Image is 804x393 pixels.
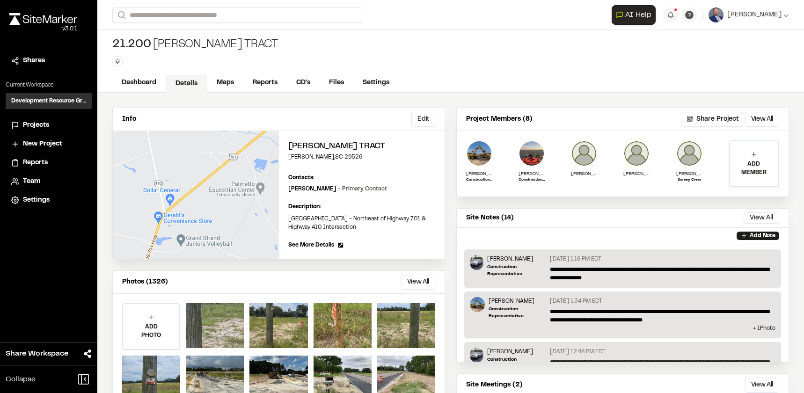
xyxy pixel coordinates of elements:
span: Shares [23,56,45,66]
span: Projects [23,120,49,131]
p: Photos (1326) [122,277,168,287]
span: - Primary Contact [338,187,387,191]
img: rebrand.png [9,13,77,25]
div: Oh geez...please don't... [9,25,77,33]
a: Settings [11,195,86,205]
a: Team [11,176,86,187]
p: Contacts: [288,174,314,182]
p: + 1 Photo [470,324,775,333]
button: Search [112,7,129,23]
button: View All [401,275,435,290]
p: [PERSON_NAME] [676,170,702,177]
p: [PERSON_NAME] [489,297,546,306]
p: Construction Representative [487,356,547,370]
img: Spencer Harrelson [571,140,597,167]
a: Projects [11,120,86,131]
img: Rhett Woolard [676,140,702,167]
a: Settings [353,74,399,92]
div: Open AI Assistant [612,5,659,25]
p: Site Notes (14) [466,213,514,223]
span: Reports [23,158,48,168]
a: Shares [11,56,86,66]
button: View All [744,212,779,224]
img: James Parker [623,140,650,167]
span: 21.200 [112,37,151,52]
p: Construction Representative [489,306,546,320]
p: Description: [288,203,436,211]
p: Site Meetings (2) [466,380,523,390]
a: Reports [243,74,287,92]
span: Team [23,176,40,187]
p: [PERSON_NAME] [487,348,547,356]
p: Current Workspace [6,81,92,89]
button: View All [745,378,779,393]
p: Info [122,114,136,124]
img: Zach Thompson [519,140,545,167]
span: Collapse [6,374,36,385]
a: CD's [287,74,320,92]
p: [PERSON_NAME] [487,255,547,263]
img: Ross Edwards [466,140,492,167]
img: Timothy Clark [470,255,483,270]
button: View All [745,112,779,127]
p: [PERSON_NAME] , SC 29526 [288,153,436,161]
a: New Project [11,139,86,149]
a: Dashboard [112,74,166,92]
span: New Project [23,139,62,149]
p: Project Members (8) [466,114,533,124]
button: Open AI Assistant [612,5,656,25]
p: [PERSON_NAME] [571,170,597,177]
img: Timothy Clark [470,348,483,363]
div: [PERSON_NAME] Tract [112,37,278,52]
span: Settings [23,195,50,205]
a: Details [166,75,207,93]
button: Edit Tags [112,56,123,66]
p: [PERSON_NAME] [623,170,650,177]
p: [PERSON_NAME] [288,185,387,193]
a: Maps [207,74,243,92]
img: User [709,7,724,22]
p: ADD PHOTO [123,323,179,340]
span: Share Workspace [6,348,68,359]
h2: [PERSON_NAME] Tract [288,140,436,153]
img: Ross Edwards [470,297,485,312]
p: [PERSON_NAME] [466,170,492,177]
p: [DATE] 12:48 PM EDT [550,348,606,356]
p: [DATE] 1:34 PM EDT [550,297,602,306]
p: Construction Manager [519,177,545,183]
p: [GEOGRAPHIC_DATA] - Northeast of Highway 701 & Highway 410 Intersection [288,215,436,232]
p: Survey Crew [676,177,702,183]
p: ADD MEMBER [730,160,778,177]
button: [PERSON_NAME] [709,7,789,22]
span: See More Details [288,241,334,249]
a: Files [320,74,353,92]
span: [PERSON_NAME] [727,10,782,20]
p: [DATE] 1:16 PM EDT [550,255,601,263]
p: Construction Representative [487,263,547,277]
span: AI Help [625,9,651,21]
p: Construction Representative [466,177,492,183]
h3: Development Resource Group [11,97,86,105]
button: Edit [411,112,435,127]
p: Add Note [750,232,775,240]
button: Share Project [683,112,743,127]
p: [PERSON_NAME] [519,170,545,177]
a: Reports [11,158,86,168]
